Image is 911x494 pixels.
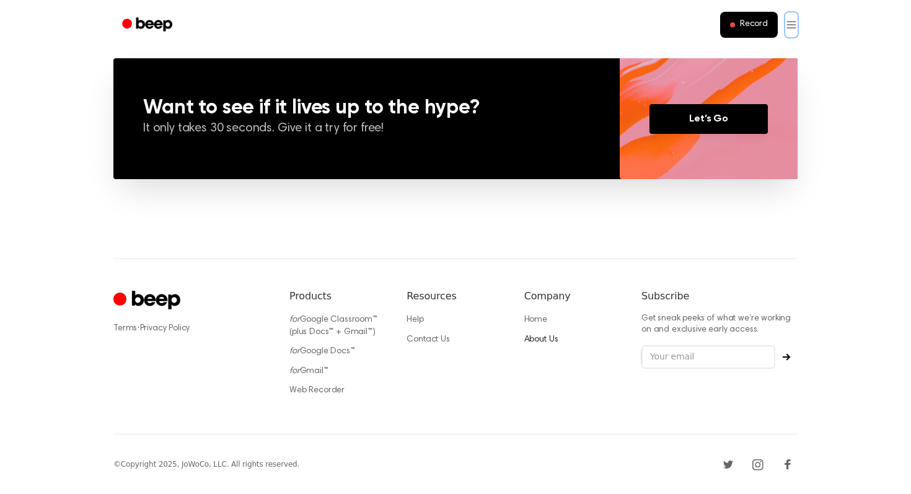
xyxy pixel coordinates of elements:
[113,322,270,335] div: ·
[524,335,558,344] a: About Us
[778,454,798,474] a: Facebook
[289,289,387,304] h6: Products
[641,345,775,369] input: Your email
[407,289,504,304] h6: Resources
[289,315,300,324] i: for
[113,289,183,313] a: Cruip
[143,98,590,118] h3: Want to see if it lives up to the hype?
[641,314,798,335] p: Get sneak peeks of what we’re working on and exclusive early access.
[289,367,300,376] i: for
[775,353,798,361] button: Subscribe
[289,347,355,356] a: forGoogle Docs™
[113,13,183,37] a: Beep
[785,12,798,37] button: Open menu
[718,454,738,474] a: Twitter
[649,104,768,134] a: Let’s Go
[289,386,345,395] a: Web Recorder
[289,347,300,356] i: for
[289,315,377,337] a: forGoogle Classroom™ (plus Docs™ + Gmail™)
[720,12,778,38] button: Record
[407,315,423,324] a: Help
[641,289,798,304] h6: Subscribe
[524,315,547,324] a: Home
[740,19,768,30] span: Record
[143,120,590,138] p: It only takes 30 seconds. Give it a try for free!
[113,324,137,333] a: Terms
[524,289,622,304] h6: Company
[289,367,328,376] a: forGmail™
[140,324,190,333] a: Privacy Policy
[748,454,768,474] a: Instagram
[113,459,299,470] div: © Copyright 2025, JoWoCo, LLC. All rights reserved.
[407,335,449,344] a: Contact Us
